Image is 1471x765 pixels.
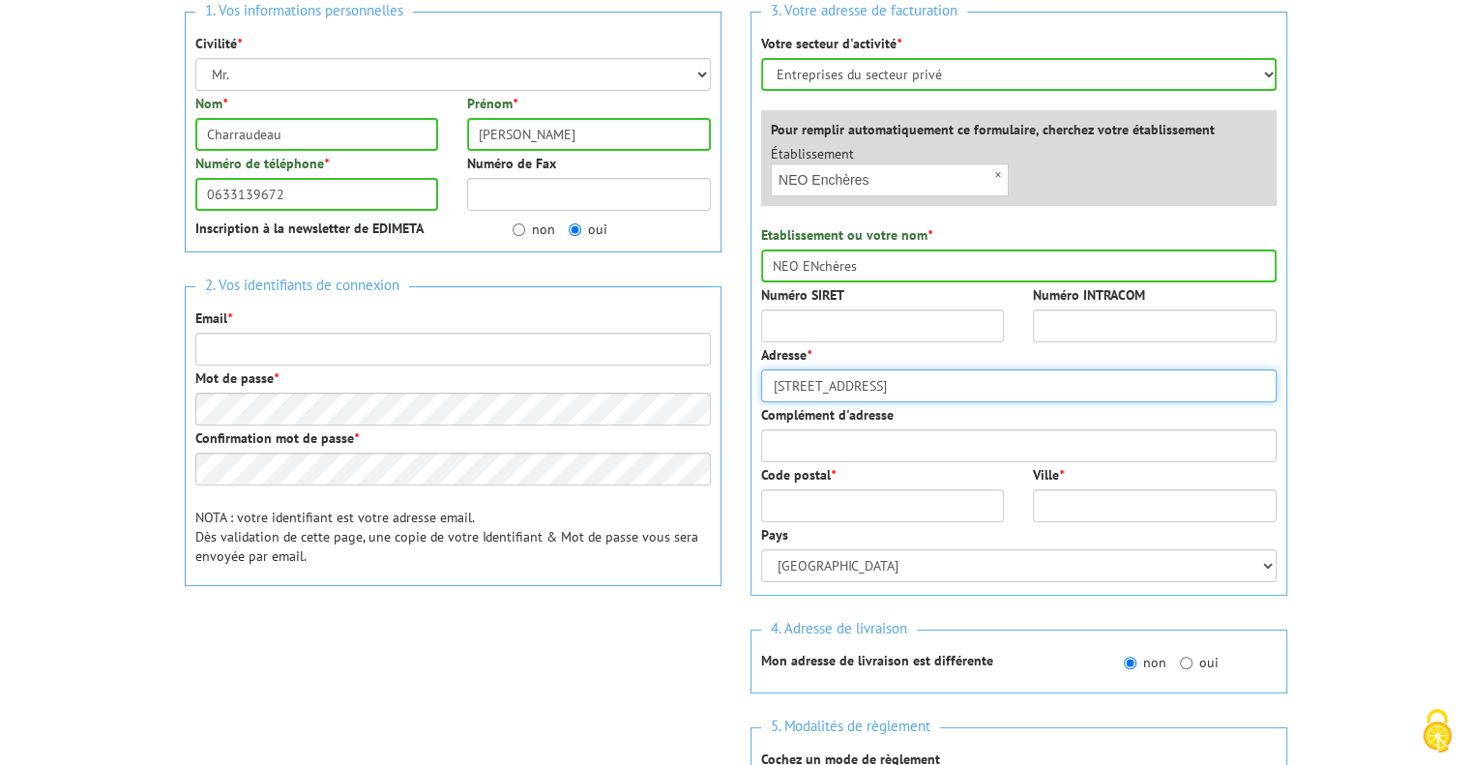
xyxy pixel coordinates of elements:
[195,368,279,388] label: Mot de passe
[987,163,1009,188] span: ×
[761,616,917,642] span: 4. Adresse de livraison
[1413,707,1461,755] img: Cookies (fenêtre modale)
[761,652,993,669] strong: Mon adresse de livraison est différente
[1033,285,1145,305] label: Numéro INTRACOM
[1124,657,1136,669] input: non
[761,714,940,740] span: 5. Modalités de règlement
[761,285,844,305] label: Numéro SIRET
[756,144,1024,196] div: Établissement
[195,94,227,113] label: Nom
[513,220,555,239] label: non
[195,220,424,237] strong: Inscription à la newsletter de EDIMETA
[195,508,711,566] p: NOTA : votre identifiant est votre adresse email. Dès validation de cette page, une copie de votr...
[1403,699,1471,765] button: Cookies (fenêtre modale)
[195,34,242,53] label: Civilité
[195,309,232,328] label: Email
[1180,653,1219,672] label: oui
[195,154,329,173] label: Numéro de téléphone
[467,154,556,173] label: Numéro de Fax
[771,120,1215,139] label: Pour remplir automatiquement ce formulaire, cherchez votre établissement
[513,223,525,236] input: non
[761,34,901,53] label: Votre secteur d'activité
[569,220,607,239] label: oui
[185,620,479,695] iframe: reCAPTCHA
[761,225,932,245] label: Etablissement ou votre nom
[195,273,409,299] span: 2. Vos identifiants de connexion
[1180,657,1192,669] input: oui
[761,345,811,365] label: Adresse
[761,405,894,425] label: Complément d'adresse
[569,223,581,236] input: oui
[1124,653,1166,672] label: non
[761,525,788,544] label: Pays
[761,465,836,485] label: Code postal
[1033,465,1064,485] label: Ville
[195,428,359,448] label: Confirmation mot de passe
[467,94,517,113] label: Prénom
